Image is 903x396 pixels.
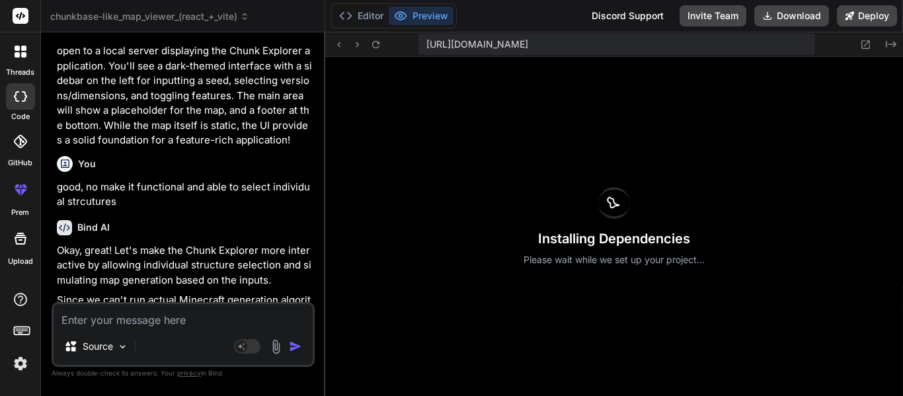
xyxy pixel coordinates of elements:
label: GitHub [8,157,32,169]
h6: You [78,157,96,171]
button: Preview [389,7,453,25]
label: Upload [8,256,33,267]
p: good, no make it functional and able to select individual strcutures [57,180,312,210]
h6: Bind AI [77,221,110,234]
p: Always double-check its answers. Your in Bind [52,367,315,379]
button: Deploy [837,5,897,26]
label: code [11,111,30,122]
button: Invite Team [680,5,746,26]
p: Since we can't run actual Minecraft generation algorithms in the browser, I'll implement a using ... [57,293,312,368]
label: prem [11,207,29,218]
p: Please wait while we set up your project... [524,253,705,266]
img: attachment [268,339,284,354]
span: chunkbase-like_map_viewer_(react_+_vite) [50,10,249,23]
p: Once the commands are executed, your browser will open to a local server displaying the Chunk Exp... [57,29,312,148]
button: Editor [334,7,389,25]
img: settings [9,352,32,375]
button: Download [754,5,829,26]
p: Source [83,340,113,353]
img: icon [289,340,302,353]
span: privacy [177,369,201,377]
span: [URL][DOMAIN_NAME] [426,38,528,51]
label: threads [6,67,34,78]
div: Discord Support [584,5,672,26]
p: Okay, great! Let's make the Chunk Explorer more interactive by allowing individual structure sele... [57,243,312,288]
img: Pick Models [117,341,128,352]
h3: Installing Dependencies [524,229,705,248]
